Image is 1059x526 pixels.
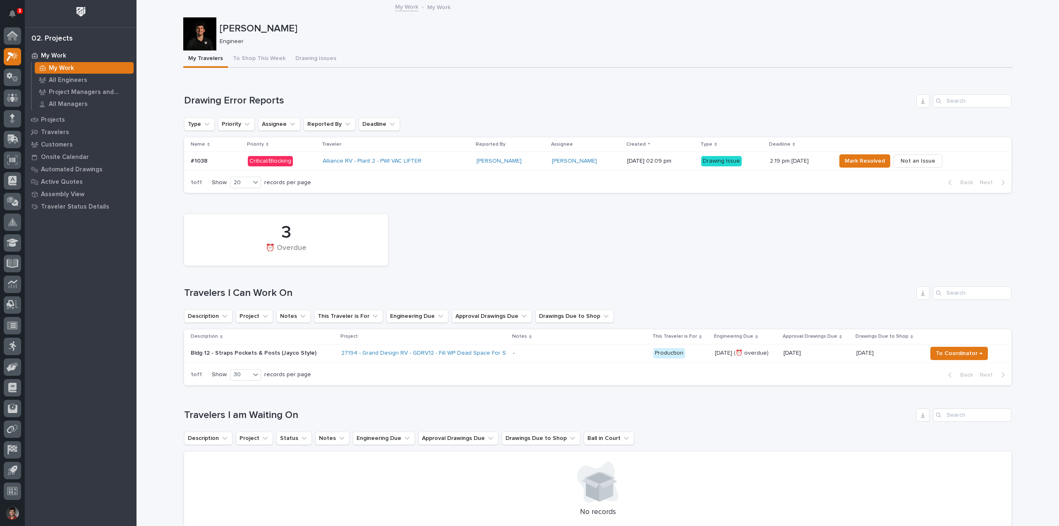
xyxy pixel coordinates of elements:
[264,371,311,378] p: records per page
[322,140,341,149] p: Traveler
[247,140,264,149] p: Priority
[476,140,506,149] p: Reported By
[25,49,137,62] a: My Work
[955,179,973,186] span: Back
[783,332,837,341] p: Approval Drawings Due
[386,310,448,323] button: Engineering Due
[452,310,532,323] button: Approval Drawings Due
[769,140,791,149] p: Deadline
[198,244,374,261] div: ⏰ Overdue
[933,286,1011,300] div: Search
[191,156,209,165] p: #1038
[395,2,418,11] a: My Work
[502,432,580,445] button: Drawings Due to Shop
[41,178,83,186] p: Active Quotes
[191,350,335,357] p: Bldg 12 - Straps Pockets & Posts (Jayco Style)
[942,179,976,186] button: Back
[194,508,1001,517] p: No records
[41,141,73,149] p: Customers
[942,371,976,379] button: Back
[980,179,998,186] span: Next
[184,409,913,421] h1: Travelers I am Waiting On
[18,8,21,14] p: 3
[32,98,137,110] a: All Managers
[218,118,255,131] button: Priority
[191,332,218,341] p: Description
[855,332,908,341] p: Drawings Due to Shop
[32,74,137,86] a: All Engineers
[258,118,300,131] button: Assignee
[980,371,998,379] span: Next
[32,86,137,98] a: Project Managers and Engineers
[584,432,634,445] button: Ball in Court
[184,173,208,193] p: 1 of 1
[236,310,273,323] button: Project
[41,154,89,161] p: Onsite Calendar
[49,65,74,72] p: My Work
[340,332,358,341] p: Project
[198,222,374,243] div: 3
[212,371,227,378] p: Show
[184,432,232,445] button: Description
[901,156,935,166] span: Not an Issue
[4,5,21,22] button: Notifications
[184,152,1011,171] tr: #1038#1038 Critical/BlockingAlliance RV - Plant 2 - PWI VAC LIFTER [PERSON_NAME] [PERSON_NAME] [D...
[41,129,69,136] p: Travelers
[41,191,84,198] p: Assembly View
[856,348,875,357] p: [DATE]
[49,77,87,84] p: All Engineers
[976,179,1011,186] button: Next
[184,310,232,323] button: Description
[894,154,942,168] button: Not an Issue
[184,365,208,385] p: 1 of 1
[955,371,973,379] span: Back
[220,23,1009,35] p: [PERSON_NAME]
[418,432,498,445] button: Approval Drawings Due
[715,350,776,357] p: [DATE] (⏰ overdue)
[191,140,205,149] p: Name
[930,347,988,360] button: To Coordinator →
[183,50,228,68] button: My Travelers
[276,432,312,445] button: Status
[353,432,415,445] button: Engineering Due
[933,408,1011,422] div: Search
[783,350,850,357] p: [DATE]
[41,116,65,124] p: Projects
[25,151,137,163] a: Onsite Calendar
[314,310,383,323] button: This Traveler is For
[701,156,742,166] div: Drawing Issue
[845,156,885,166] span: Mark Resolved
[315,432,350,445] button: Notes
[627,158,695,165] p: [DATE] 02:09 pm
[714,332,753,341] p: Engineering Due
[184,95,913,107] h1: Drawing Error Reports
[323,158,422,165] a: Alliance RV - Plant 2 - PWI VAC LIFTER
[236,432,273,445] button: Project
[212,179,227,186] p: Show
[512,332,527,341] p: Notes
[653,348,685,358] div: Production
[32,62,137,74] a: My Work
[49,89,130,96] p: Project Managers and Engineers
[184,118,215,131] button: Type
[4,504,21,522] button: users-avatar
[276,310,311,323] button: Notes
[228,50,290,68] button: To Shop This Week
[535,310,614,323] button: Drawings Due to Shop
[513,350,515,357] div: -
[230,370,250,379] div: 30
[652,332,697,341] p: This Traveler is For
[49,101,88,108] p: All Managers
[248,156,293,166] div: Critical/Blocking
[41,52,66,60] p: My Work
[936,348,982,358] span: To Coordinator →
[25,163,137,175] a: Automated Drawings
[184,287,913,299] h1: Travelers I Can Work On
[41,203,109,211] p: Traveler Status Details
[25,200,137,213] a: Traveler Status Details
[41,166,103,173] p: Automated Drawings
[10,10,21,23] div: Notifications3
[700,140,712,149] p: Type
[552,158,597,165] a: [PERSON_NAME]
[839,154,890,168] button: Mark Resolved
